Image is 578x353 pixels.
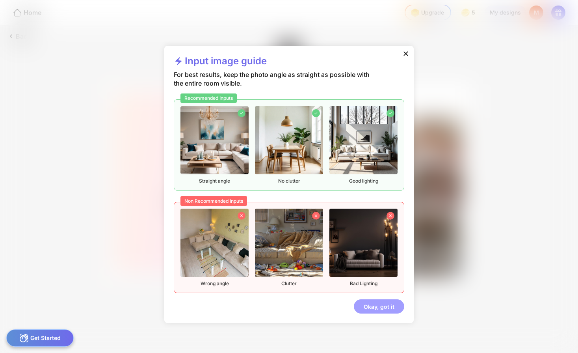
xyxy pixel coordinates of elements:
div: For best results, keep the photo angle as straight as possible with the entire room visible. [174,70,379,99]
div: Non Recommended Inputs [180,196,247,205]
div: Wrong angle [180,209,249,286]
div: Input image guide [174,55,267,70]
img: recommendedImageFurnished3.png [329,106,398,174]
div: Bad Lighting [329,209,398,286]
img: nonrecommendedImageFurnished3.png [329,209,398,277]
div: Recommended Inputs [180,93,237,103]
div: Clutter [255,209,323,286]
img: recommendedImageFurnished2.png [255,106,323,174]
div: Straight angle [180,106,249,184]
div: No clutter [255,106,323,184]
img: nonrecommendedImageFurnished2.png [255,209,323,277]
img: recommendedImageFurnished1.png [180,106,249,174]
img: nonrecommendedImageFurnished1.png [180,209,249,277]
div: Good lighting [329,106,398,184]
div: Get Started [6,329,74,347]
div: Okay, got it [354,299,404,314]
